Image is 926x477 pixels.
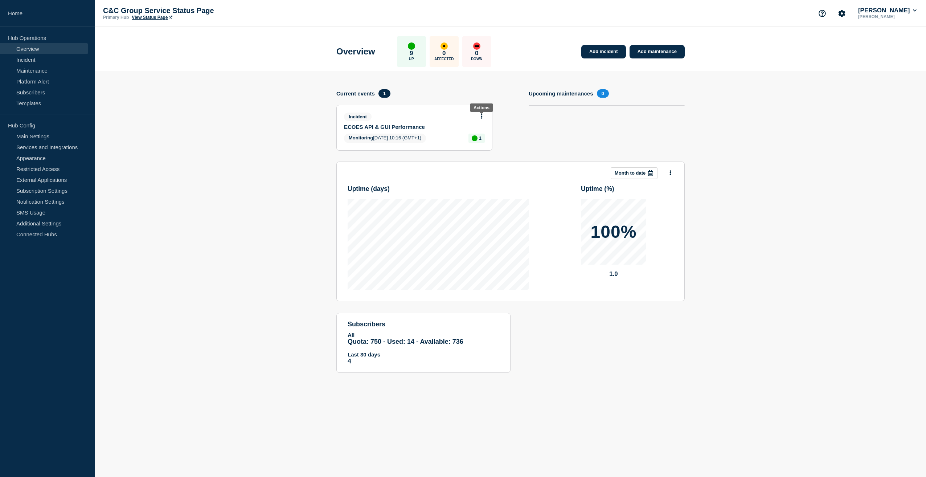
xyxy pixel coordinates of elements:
p: 1.0 [581,270,646,278]
button: [PERSON_NAME] [857,7,918,14]
span: [DATE] 10:16 (GMT+1) [344,134,426,143]
h4: subscribers [348,321,499,328]
p: All [348,332,499,338]
button: Account settings [834,6,849,21]
h3: Uptime ( % ) [581,185,614,193]
span: Incident [344,113,372,121]
div: Actions [474,105,489,110]
button: Month to date [611,167,657,179]
p: Primary Hub [103,15,129,20]
span: 1 [378,89,390,98]
p: 0 [475,50,478,57]
p: Affected [434,57,454,61]
div: up [408,42,415,50]
p: 100% [591,223,637,241]
p: 4 [348,358,499,365]
span: Quota: 750 - Used: 14 - Available: 736 [348,338,463,345]
p: Down [471,57,483,61]
div: down [473,42,480,50]
span: Monitoring [349,135,373,140]
a: Add incident [581,45,626,58]
p: 1 [479,135,482,141]
h4: Upcoming maintenances [529,90,593,97]
p: Month to date [615,170,646,176]
a: Add maintenance [630,45,685,58]
h3: Uptime ( days ) [348,185,390,193]
p: 0 [442,50,446,57]
p: 9 [410,50,413,57]
h1: Overview [336,46,375,57]
p: Up [409,57,414,61]
h4: Current events [336,90,375,97]
p: C&C Group Service Status Page [103,7,248,15]
p: [PERSON_NAME] [857,14,918,19]
a: View Status Page [132,15,172,20]
p: Last 30 days [348,351,499,358]
div: up [472,135,478,141]
button: Support [815,6,830,21]
a: ECOES API & GUI Performance [344,124,475,130]
span: 0 [597,89,609,98]
div: affected [441,42,448,50]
